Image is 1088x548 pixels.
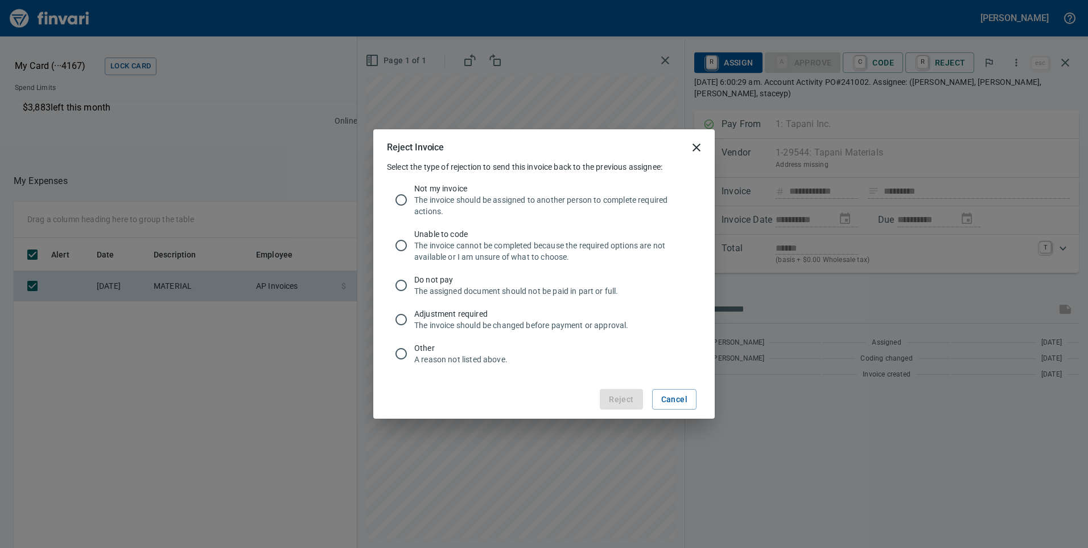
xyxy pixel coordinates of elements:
span: Adjustment required [414,308,692,320]
p: The invoice should be assigned to another person to complete required actions. [414,194,692,217]
span: Select the type of rejection to send this invoice back to the previous assignee: [387,162,662,171]
span: Unable to code [414,228,692,240]
h5: Reject Invoice [387,141,444,153]
span: Cancel [661,392,687,407]
div: OtherA reason not listed above. [387,337,701,371]
p: A reason not listed above. [414,354,692,365]
div: Adjustment requiredThe invoice should be changed before payment or approval. [387,302,701,337]
span: Not my invoice [414,183,692,194]
span: Other [414,342,692,354]
div: Do not payThe assigned document should not be paid in part or full. [387,268,701,302]
button: Cancel [652,389,697,410]
div: Unable to codeThe invoice cannot be completed because the required options are not available or I... [387,223,701,268]
p: The assigned document should not be paid in part or full. [414,285,692,297]
p: The invoice cannot be completed because the required options are not available or I am unsure of ... [414,240,692,263]
span: Do not pay [414,274,692,285]
button: close [683,134,710,161]
div: Not my invoiceThe invoice should be assigned to another person to complete required actions. [387,177,701,223]
p: The invoice should be changed before payment or approval. [414,320,692,331]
